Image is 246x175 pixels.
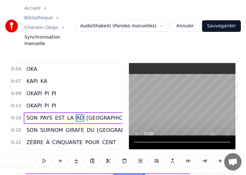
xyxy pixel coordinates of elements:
span: POUR [85,139,100,146]
span: [GEOGRAPHIC_DATA] [86,114,141,122]
span: KAPI [26,78,38,85]
span: 0:20 [11,127,21,134]
a: Accueil [24,5,40,12]
span: 0:09 [11,90,21,97]
button: Sauvegarder [202,20,241,32]
img: youka [5,20,18,32]
span: KA [40,78,48,85]
span: LA [66,114,74,122]
span: 0:07 [11,78,21,85]
span: 0:04 [11,66,21,72]
span: OKAPI [26,102,42,109]
span: RD [76,114,84,122]
div: Ouvrir le chat [224,153,242,170]
span: EST [54,114,65,122]
span: 0:22 [11,139,21,146]
a: Bibliothèque [24,15,53,21]
nav: breadcrumb [24,5,76,47]
span: PAYS [39,114,53,122]
span: PI [51,102,57,109]
span: SURNOM [39,126,64,134]
span: SON [26,114,38,122]
span: PI [44,90,50,97]
span: PI [51,90,57,97]
span: 0:18 [11,115,21,121]
span: CINQUANTE [52,139,83,146]
span: Synchronisation manuelle [24,34,76,47]
span: 0:13 [11,103,21,109]
span: OKA [26,65,38,73]
span: CENT [102,139,117,146]
span: SON [26,126,38,134]
span: GIRAFE [65,126,85,134]
span: PI [44,102,50,109]
span: OKAPI [26,90,42,97]
span: ZÈBRE [26,139,44,146]
span: DU [86,126,95,134]
button: Annuler [171,20,199,32]
span: [GEOGRAPHIC_DATA] [96,126,151,134]
a: Chanson Okapi [24,24,58,31]
span: À [46,139,50,146]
